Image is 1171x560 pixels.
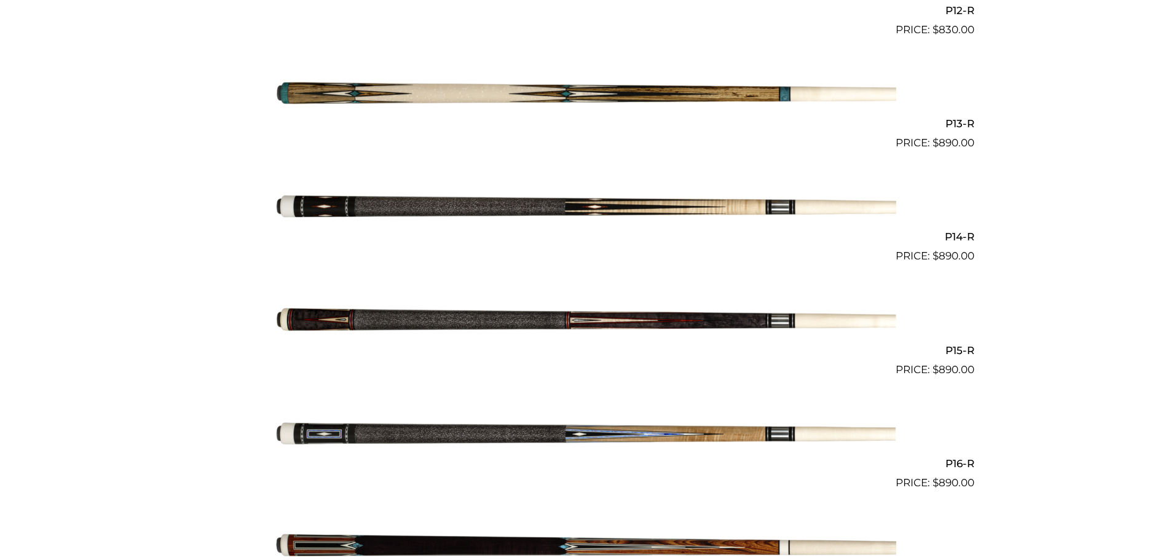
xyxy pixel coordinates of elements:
[275,269,896,373] img: P15-R
[197,112,974,135] h2: P13-R
[197,269,974,377] a: P15-R $890.00
[932,136,939,149] span: $
[197,452,974,475] h2: P16-R
[932,476,974,489] bdi: 890.00
[275,156,896,259] img: P14-R
[197,339,974,361] h2: P15-R
[197,156,974,264] a: P14-R $890.00
[275,383,896,486] img: P16-R
[932,476,939,489] span: $
[197,226,974,248] h2: P14-R
[932,250,939,262] span: $
[932,136,974,149] bdi: 890.00
[932,23,974,36] bdi: 830.00
[197,43,974,151] a: P13-R $890.00
[932,23,939,36] span: $
[932,363,974,376] bdi: 890.00
[932,363,939,376] span: $
[932,250,974,262] bdi: 890.00
[197,383,974,491] a: P16-R $890.00
[275,43,896,146] img: P13-R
